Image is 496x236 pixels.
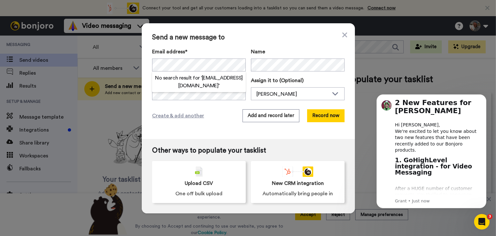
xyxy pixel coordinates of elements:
[175,190,222,198] span: One off bulk upload
[263,190,333,198] span: Automatically bring people in
[251,77,345,84] label: Assign it to (Optional)
[272,179,324,187] span: New CRM integration
[195,166,203,177] img: csv-grey.png
[152,48,246,56] label: Email address*
[152,74,246,90] h2: No search result for ‘ [EMAIL_ADDRESS][DOMAIN_NAME] ’
[152,147,345,155] span: Other ways to populate your tasklist
[282,166,313,177] div: animation
[474,214,490,230] iframe: Intercom live chat
[152,34,345,41] span: Send a new message to
[152,112,204,120] span: Create & add another
[185,179,213,187] span: Upload CSV
[256,90,329,98] div: [PERSON_NAME]
[367,85,496,219] iframe: Intercom notifications message
[243,109,299,122] button: Add and record later
[307,109,345,122] button: Record now
[487,214,492,219] span: 3
[251,48,265,56] span: Name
